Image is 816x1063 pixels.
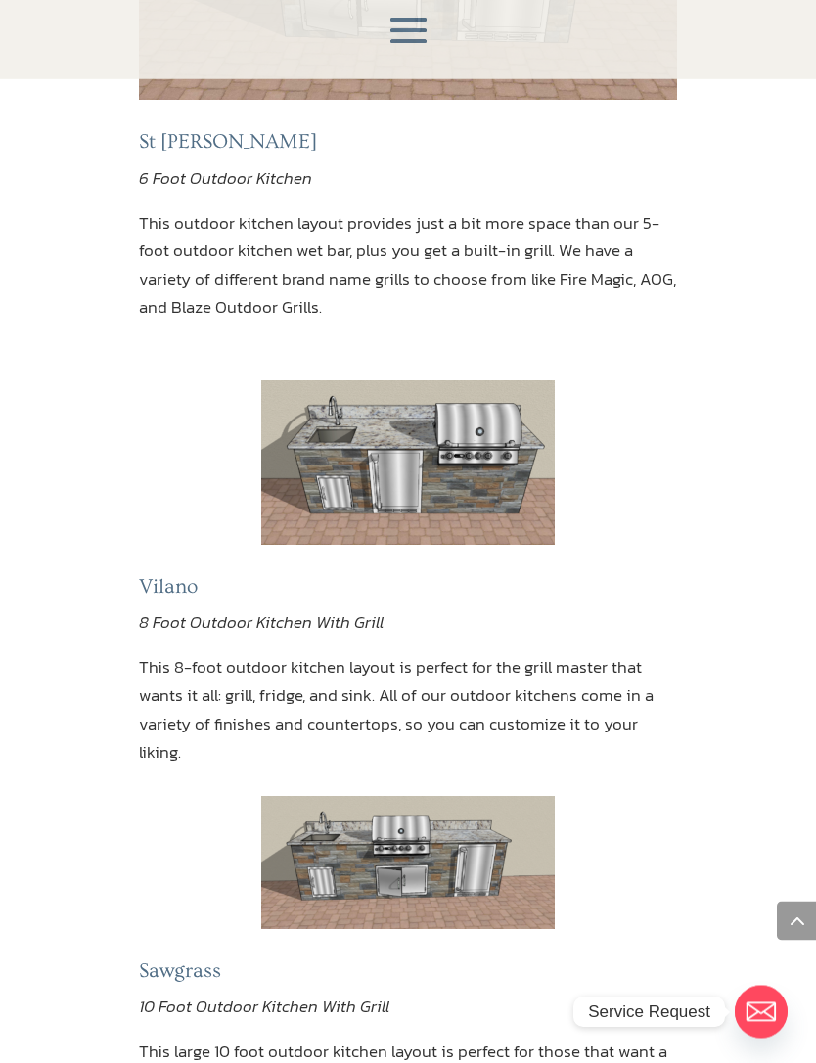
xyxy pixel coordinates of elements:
[139,995,389,1020] em: 10 Foot Outdoor Kitchen With Grill
[139,610,384,636] em: 8 Foot Outdoor Kitchen With Grill
[139,210,677,324] p: This outdoor kitchen layout provides just a bit more space than our 5-foot outdoor kitchen wet ba...
[261,381,555,546] img: 8 foot outdoor kitchen design jacksonville and ormond beach
[139,654,677,768] p: This 8-foot outdoor kitchen layout is perfect for the grill master that wants it all: grill, frid...
[139,131,317,154] span: St [PERSON_NAME]
[735,986,788,1039] a: Email
[139,166,312,192] em: 6 Foot Outdoor Kitchen
[139,960,221,983] span: Sawgrass
[261,797,555,930] img: 10 foot outdoor kitchen layout jacksonville ormond beach
[139,576,198,598] span: Vilano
